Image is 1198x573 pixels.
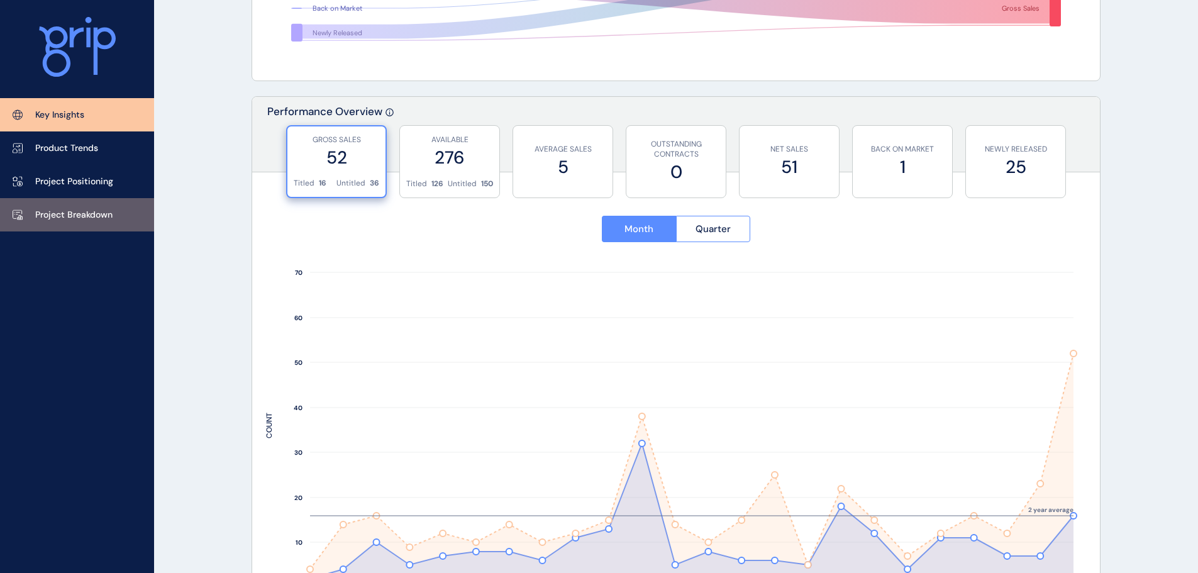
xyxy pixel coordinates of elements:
p: 36 [370,178,379,189]
p: 150 [481,179,493,189]
p: AVERAGE SALES [519,144,606,155]
text: 50 [294,359,302,367]
button: Quarter [676,216,751,242]
p: BACK ON MARKET [859,144,946,155]
label: 51 [746,155,833,179]
p: Untitled [336,178,365,189]
span: Quarter [696,223,731,235]
text: 70 [295,269,302,277]
label: 25 [972,155,1059,179]
text: 60 [294,314,302,322]
p: OUTSTANDING CONTRACTS [633,139,719,160]
p: Performance Overview [267,104,382,172]
p: Key Insights [35,109,84,121]
text: 30 [294,448,302,457]
label: 52 [294,145,379,170]
p: Titled [294,178,314,189]
label: 0 [633,160,719,184]
p: AVAILABLE [406,135,493,145]
text: 10 [296,538,302,547]
label: 276 [406,145,493,170]
text: 20 [294,494,302,502]
p: Untitled [448,179,477,189]
p: Product Trends [35,142,98,155]
p: NEWLY RELEASED [972,144,1059,155]
p: 126 [431,179,443,189]
text: 2 year average [1028,506,1073,514]
p: NET SALES [746,144,833,155]
text: COUNT [264,413,274,438]
p: GROSS SALES [294,135,379,145]
span: Month [624,223,653,235]
p: Project Positioning [35,175,113,188]
label: 1 [859,155,946,179]
label: 5 [519,155,606,179]
button: Month [602,216,676,242]
p: 16 [319,178,326,189]
text: 40 [294,404,302,412]
p: Titled [406,179,427,189]
p: Project Breakdown [35,209,113,221]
